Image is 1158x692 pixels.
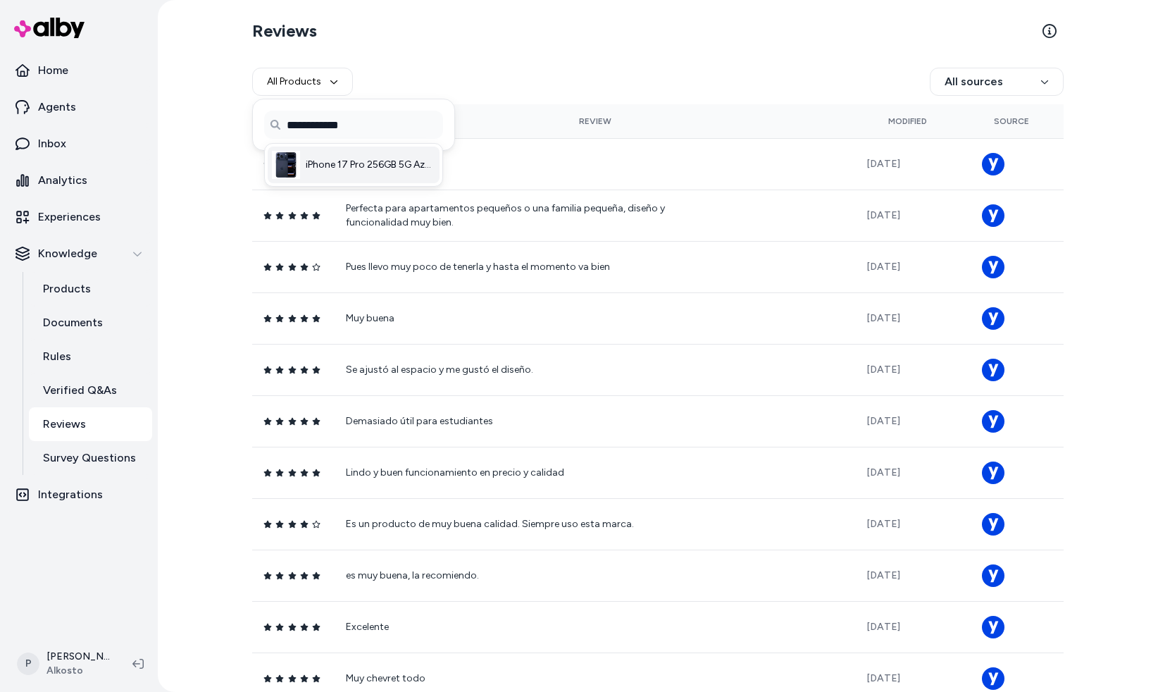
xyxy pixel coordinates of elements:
[866,364,900,376] span: [DATE]
[38,209,101,225] p: Experiences
[29,340,152,373] a: Rules
[866,569,900,581] span: [DATE]
[866,672,900,684] span: [DATE]
[6,90,152,124] a: Agents
[6,200,152,234] a: Experiences
[866,116,948,127] div: Modified
[46,664,110,678] span: Alkosto
[252,20,317,42] h2: Reviews
[17,653,39,675] span: P
[38,486,103,503] p: Integrations
[43,382,117,399] p: Verified Q&As
[346,414,698,428] p: Demasiado útil para estudiantes
[43,416,86,433] p: Reviews
[6,127,152,161] a: Inbox
[866,621,900,633] span: [DATE]
[46,650,110,664] p: [PERSON_NAME]
[43,450,136,467] p: Survey Questions
[866,467,900,478] span: [DATE]
[43,280,91,297] p: Products
[6,54,152,87] a: Home
[971,116,1052,127] div: Source
[866,261,900,273] span: [DATE]
[945,73,1003,90] span: All sources
[29,272,152,306] a: Products
[272,151,300,179] img: iPhone 17 Pro 256GB 5G Azul Oscuro
[346,116,844,127] div: Review
[38,99,76,116] p: Agents
[43,314,103,331] p: Documents
[38,245,97,262] p: Knowledge
[866,415,900,427] span: [DATE]
[866,209,900,221] span: [DATE]
[346,517,698,531] p: Es un producto de muy buena calidad. Siempre uso esta marca.
[38,135,66,152] p: Inbox
[252,68,353,96] button: All Products
[29,407,152,441] a: Reviews
[866,518,900,530] span: [DATE]
[346,157,698,171] p: Eran los favoritos
[346,202,698,230] p: Perfecta para apartamentos pequeños o una familia pequeña, diseño y funcionalidad muy bien.
[346,620,698,634] p: Excelente
[29,441,152,475] a: Survey Questions
[38,62,68,79] p: Home
[306,158,435,172] span: iPhone 17 Pro 256GB 5G Azul Oscuro
[866,312,900,324] span: [DATE]
[346,466,698,480] p: Lindo y buen funcionamiento en precio y calidad
[346,260,698,274] p: Pues llevo muy poco de tenerla y hasta el momento va bien
[6,237,152,271] button: Knowledge
[6,478,152,512] a: Integrations
[8,641,121,686] button: P[PERSON_NAME]Alkosto
[346,363,698,377] p: Se ajustó al espacio y me gustó el diseño.
[866,158,900,170] span: [DATE]
[43,348,71,365] p: Rules
[29,306,152,340] a: Documents
[346,311,698,326] p: Muy buena
[14,18,85,38] img: alby Logo
[6,163,152,197] a: Analytics
[38,172,87,189] p: Analytics
[930,68,1064,96] button: All sources
[346,569,698,583] p: es muy buena, la recomiendo.
[29,373,152,407] a: Verified Q&As
[346,672,698,686] p: Muy chevret todo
